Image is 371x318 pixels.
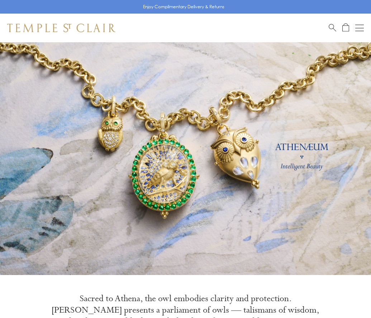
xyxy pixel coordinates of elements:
a: Search [329,23,336,32]
p: Enjoy Complimentary Delivery & Returns [143,3,224,10]
a: Open Shopping Bag [342,23,349,32]
img: Temple St. Clair [7,24,115,32]
button: Open navigation [355,24,364,32]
